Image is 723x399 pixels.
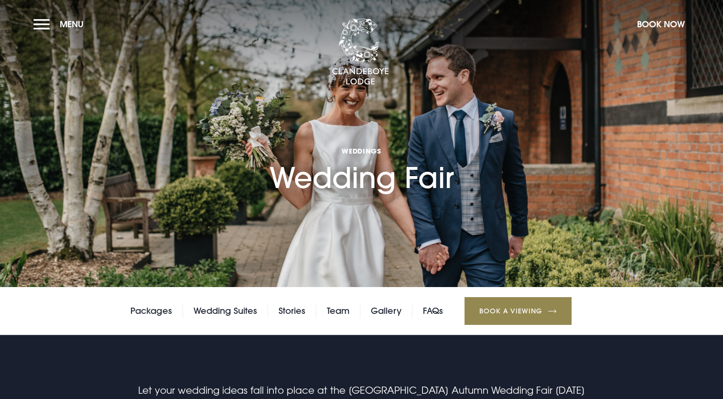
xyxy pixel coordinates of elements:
a: Book a Viewing [464,297,572,325]
a: Gallery [371,304,401,318]
span: Menu [60,19,84,30]
a: Stories [279,304,305,318]
span: Weddings [270,146,454,155]
button: Book Now [632,14,690,34]
a: FAQs [423,304,443,318]
a: Packages [130,304,172,318]
img: Clandeboye Lodge [332,19,389,86]
h1: Wedding Fair [270,97,454,195]
button: Menu [33,14,88,34]
a: Wedding Suites [194,304,257,318]
a: Team [327,304,349,318]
